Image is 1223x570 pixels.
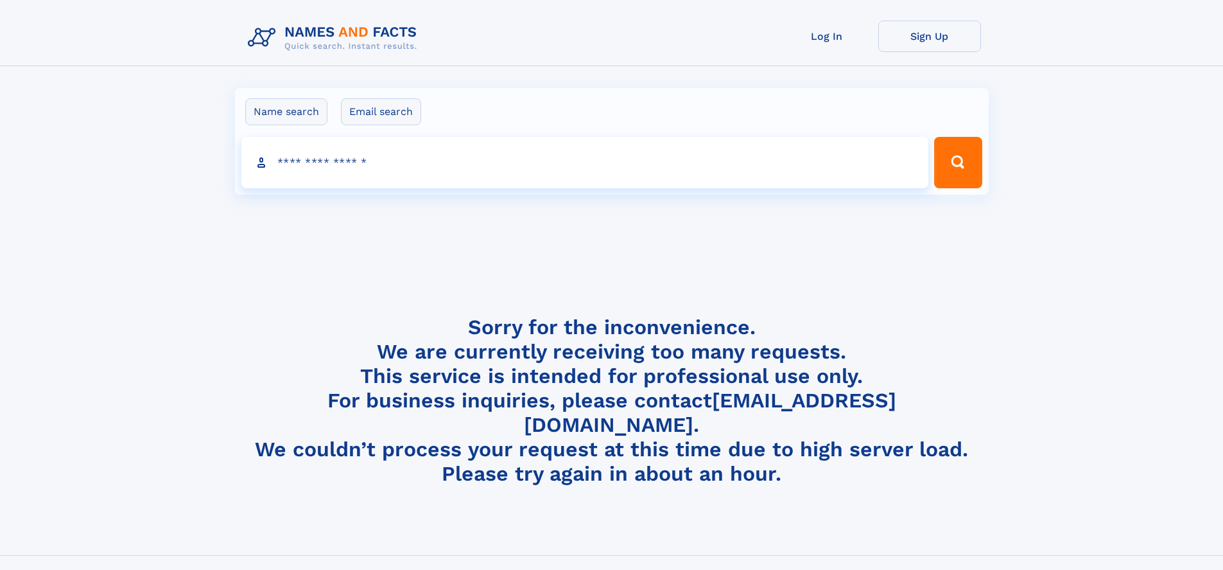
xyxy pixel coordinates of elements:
[243,315,981,486] h4: Sorry for the inconvenience. We are currently receiving too many requests. This service is intend...
[243,21,428,55] img: Logo Names and Facts
[524,388,896,437] a: [EMAIL_ADDRESS][DOMAIN_NAME]
[245,98,327,125] label: Name search
[934,137,982,188] button: Search Button
[341,98,421,125] label: Email search
[878,21,981,52] a: Sign Up
[241,137,929,188] input: search input
[776,21,878,52] a: Log In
